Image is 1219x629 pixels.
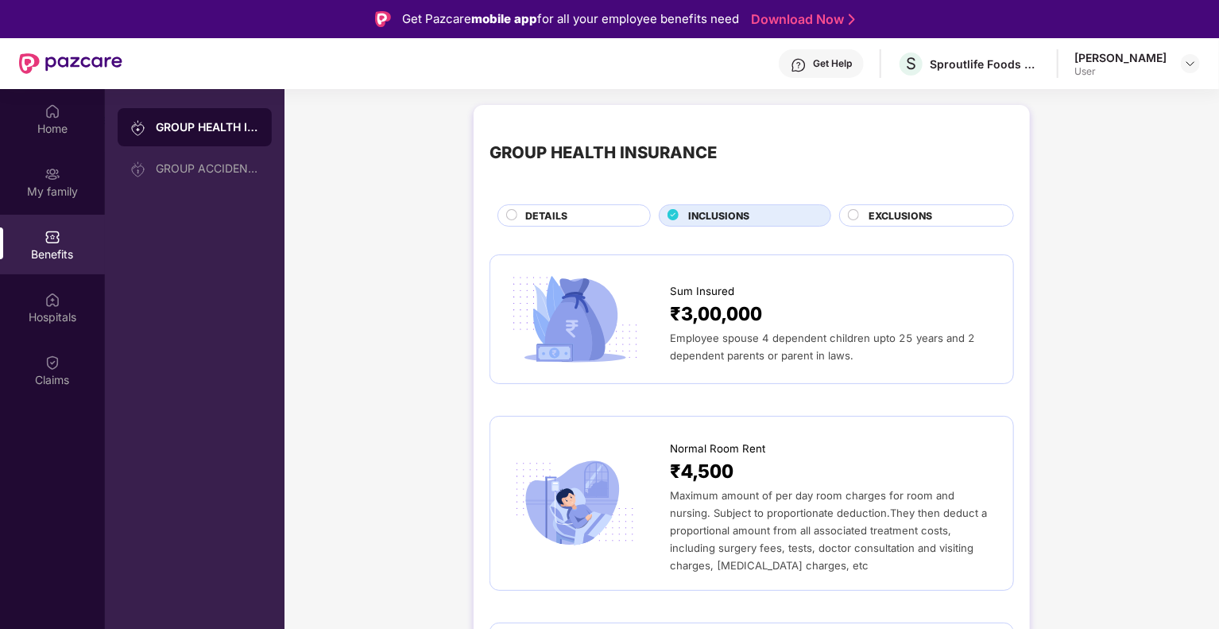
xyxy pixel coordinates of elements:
img: icon [506,271,644,367]
span: Employee spouse 4 dependent children upto 25 years and 2 dependent parents or parent in laws. [670,332,975,362]
div: Get Help [813,57,852,70]
a: Download Now [751,11,850,28]
div: GROUP HEALTH INSURANCE [490,140,717,165]
span: ₹4,500 [670,457,733,487]
img: svg+xml;base64,PHN2ZyB3aWR0aD0iMjAiIGhlaWdodD0iMjAiIHZpZXdCb3g9IjAgMCAyMCAyMCIgZmlsbD0ibm9uZSIgeG... [130,161,146,177]
div: GROUP ACCIDENTAL INSURANCE [156,162,259,175]
span: INCLUSIONS [688,208,749,223]
span: Maximum amount of per day room charges for room and nursing. Subject to proportionate deduction.T... [670,489,987,572]
img: svg+xml;base64,PHN2ZyB3aWR0aD0iMjAiIGhlaWdodD0iMjAiIHZpZXdCb3g9IjAgMCAyMCAyMCIgZmlsbD0ibm9uZSIgeG... [130,120,146,136]
span: ₹3,00,000 [670,300,762,329]
div: Get Pazcare for all your employee benefits need [402,10,739,29]
span: EXCLUSIONS [869,208,932,223]
span: S [906,54,916,73]
img: svg+xml;base64,PHN2ZyBpZD0iSG9zcGl0YWxzIiB4bWxucz0iaHR0cDovL3d3dy53My5vcmcvMjAwMC9zdmciIHdpZHRoPS... [45,292,60,308]
img: svg+xml;base64,PHN2ZyBpZD0iSGVscC0zMngzMiIgeG1sbnM9Imh0dHA6Ly93d3cudzMub3JnLzIwMDAvc3ZnIiB3aWR0aD... [791,57,807,73]
div: [PERSON_NAME] [1074,50,1167,65]
strong: mobile app [471,11,537,26]
img: Logo [375,11,391,27]
div: User [1074,65,1167,78]
img: svg+xml;base64,PHN2ZyBpZD0iQmVuZWZpdHMiIHhtbG5zPSJodHRwOi8vd3d3LnczLm9yZy8yMDAwL3N2ZyIgd2lkdGg9Ij... [45,229,60,245]
img: svg+xml;base64,PHN2ZyB3aWR0aD0iMjAiIGhlaWdodD0iMjAiIHZpZXdCb3g9IjAgMCAyMCAyMCIgZmlsbD0ibm9uZSIgeG... [45,166,60,182]
div: GROUP HEALTH INSURANCE [156,119,259,135]
span: Normal Room Rent [670,441,765,457]
img: svg+xml;base64,PHN2ZyBpZD0iQ2xhaW0iIHhtbG5zPSJodHRwOi8vd3d3LnczLm9yZy8yMDAwL3N2ZyIgd2lkdGg9IjIwIi... [45,355,60,371]
span: DETAILS [525,208,567,223]
div: Sproutlife Foods Private Limited [930,56,1041,72]
span: Sum Insured [670,283,734,300]
img: Stroke [849,11,855,28]
img: svg+xml;base64,PHN2ZyBpZD0iRHJvcGRvd24tMzJ4MzIiIHhtbG5zPSJodHRwOi8vd3d3LnczLm9yZy8yMDAwL3N2ZyIgd2... [1184,57,1197,70]
img: svg+xml;base64,PHN2ZyBpZD0iSG9tZSIgeG1sbnM9Imh0dHA6Ly93d3cudzMub3JnLzIwMDAvc3ZnIiB3aWR0aD0iMjAiIG... [45,103,60,119]
img: New Pazcare Logo [19,53,122,74]
img: icon [506,456,644,551]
